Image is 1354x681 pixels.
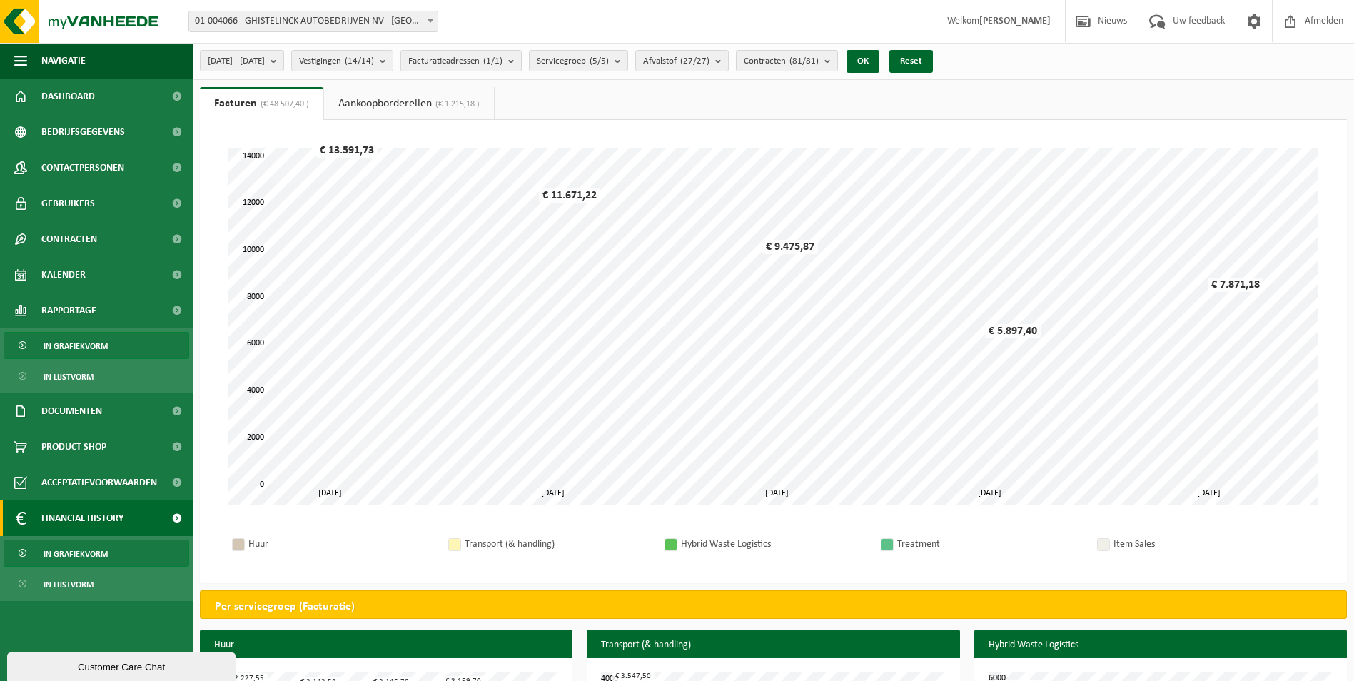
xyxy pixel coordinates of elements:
[41,43,86,79] span: Navigatie
[897,535,1083,553] div: Treatment
[4,540,189,567] a: In grafiekvorm
[643,51,709,72] span: Afvalstof
[400,50,522,71] button: Facturatieadressen(1/1)
[44,363,94,390] span: In lijstvorm
[432,100,480,109] span: (€ 1.215,18 )
[41,500,123,536] span: Financial History
[201,591,1346,622] h2: Per servicegroep (Facturatie)
[847,50,879,73] button: OK
[200,50,284,71] button: [DATE] - [DATE]
[4,570,189,597] a: In lijstvorm
[4,332,189,359] a: In grafiekvorm
[41,79,95,114] span: Dashboard
[41,429,106,465] span: Product Shop
[590,56,609,66] count: (5/5)
[762,240,818,254] div: € 9.475,87
[41,393,102,429] span: Documenten
[408,51,502,72] span: Facturatieadressen
[248,535,434,553] div: Huur
[974,630,1347,661] h3: Hybrid Waste Logistics
[681,535,867,553] div: Hybrid Waste Logistics
[979,16,1051,26] strong: [PERSON_NAME]
[744,51,819,72] span: Contracten
[41,257,86,293] span: Kalender
[680,56,709,66] count: (27/27)
[41,465,157,500] span: Acceptatievoorwaarden
[44,333,108,360] span: In grafiekvorm
[537,51,609,72] span: Servicegroep
[789,56,819,66] count: (81/81)
[200,87,323,120] a: Facturen
[316,143,378,158] div: € 13.591,73
[189,11,438,31] span: 01-004066 - GHISTELINCK AUTOBEDRIJVEN NV - WAREGEM
[41,293,96,328] span: Rapportage
[889,50,933,73] button: Reset
[41,186,95,221] span: Gebruikers
[7,650,238,681] iframe: chat widget
[483,56,502,66] count: (1/1)
[539,188,600,203] div: € 11.671,22
[985,324,1041,338] div: € 5.897,40
[4,363,189,390] a: In lijstvorm
[208,51,265,72] span: [DATE] - [DATE]
[41,150,124,186] span: Contactpersonen
[587,630,959,661] h3: Transport (& handling)
[529,50,628,71] button: Servicegroep(5/5)
[41,221,97,257] span: Contracten
[1208,278,1263,292] div: € 7.871,18
[736,50,838,71] button: Contracten(81/81)
[465,535,650,553] div: Transport (& handling)
[324,87,494,120] a: Aankoopborderellen
[41,114,125,150] span: Bedrijfsgegevens
[635,50,729,71] button: Afvalstof(27/27)
[299,51,374,72] span: Vestigingen
[1113,535,1299,553] div: Item Sales
[200,630,572,661] h3: Huur
[188,11,438,32] span: 01-004066 - GHISTELINCK AUTOBEDRIJVEN NV - WAREGEM
[291,50,393,71] button: Vestigingen(14/14)
[257,100,309,109] span: (€ 48.507,40 )
[44,571,94,598] span: In lijstvorm
[345,56,374,66] count: (14/14)
[44,540,108,567] span: In grafiekvorm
